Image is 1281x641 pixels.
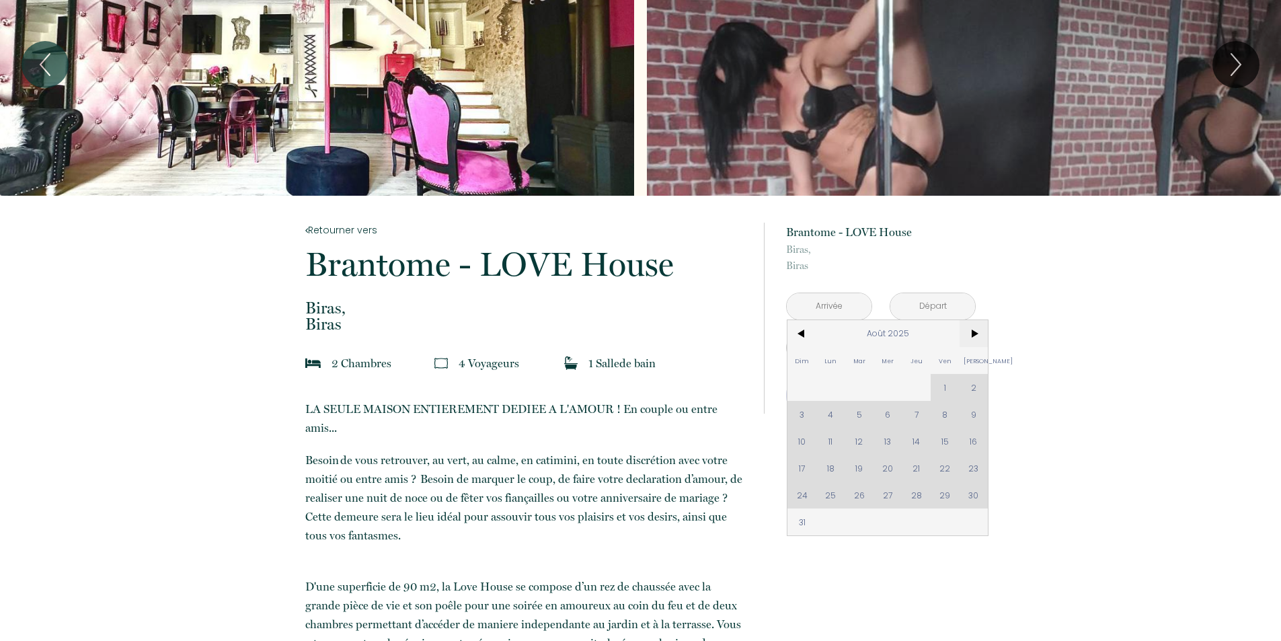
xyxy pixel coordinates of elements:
span: Ven [931,347,960,374]
button: Previous [22,41,69,88]
button: Réserver [786,377,976,414]
span: s [514,356,519,370]
span: Jeu [902,347,931,374]
span: [PERSON_NAME] [960,347,988,374]
span: Lun [816,347,845,374]
span: s [387,356,391,370]
p: 4 Voyageur [459,354,519,373]
span: > [960,320,988,347]
span: Août 2025 [816,320,960,347]
p: Biras [786,241,976,274]
a: Retourner vers [305,223,746,237]
p: Brantome - LOVE House [305,248,746,281]
p: LA SEULE MAISON ENTIEREMENT DEDIEE A L'AMOUR ! En couple ou entre amis... [305,400,746,437]
p: 2 Chambre [332,354,391,373]
p: Besoin de vous retrouver, au vert, au calme, en catimini, en toute discrétion avec votre moitié o... [305,451,746,545]
p: 1 Salle de bain [588,354,656,373]
span: Biras, [305,300,746,316]
span: Mer [874,347,902,374]
button: Next [1212,41,1259,88]
span: Mar [845,347,874,374]
p: Brantome - LOVE House [786,223,976,241]
span: Biras, [786,241,976,258]
img: guests [434,356,448,370]
input: Arrivée [787,293,871,319]
span: < [787,320,816,347]
span: 31 [787,508,816,535]
span: Dim [787,347,816,374]
input: Départ [890,293,975,319]
p: Biras [305,300,746,332]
